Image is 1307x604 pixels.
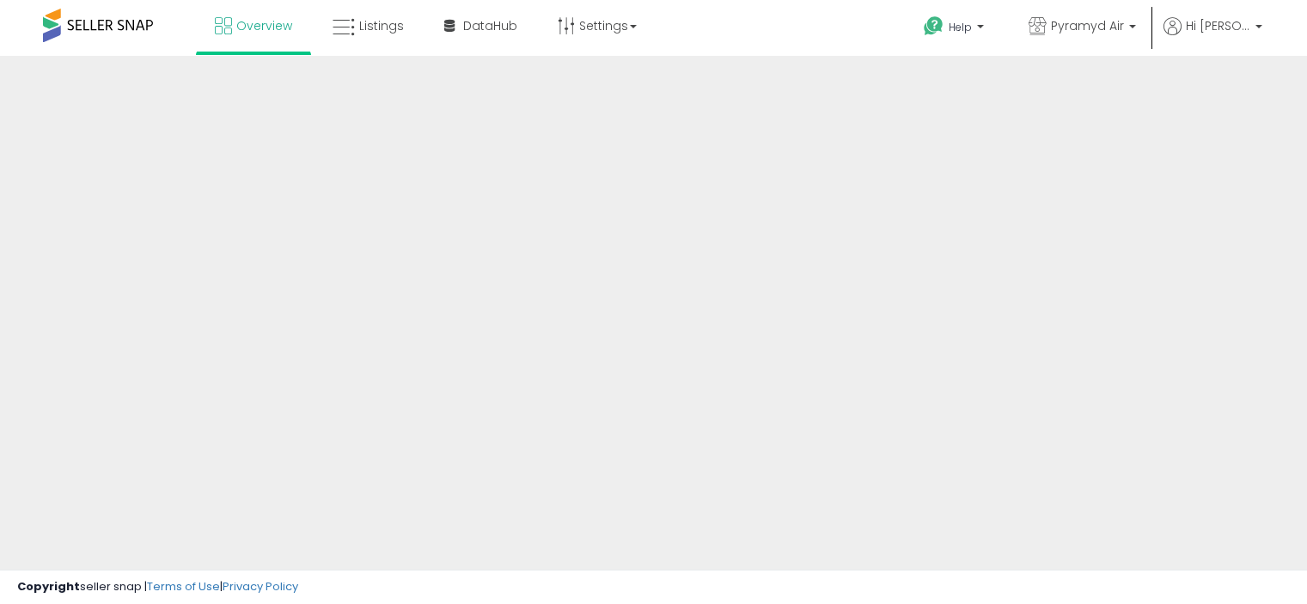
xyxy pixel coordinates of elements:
[923,15,944,37] i: Get Help
[223,578,298,595] a: Privacy Policy
[359,17,404,34] span: Listings
[147,578,220,595] a: Terms of Use
[1163,17,1262,56] a: Hi [PERSON_NAME]
[17,579,298,595] div: seller snap | |
[236,17,292,34] span: Overview
[1186,17,1250,34] span: Hi [PERSON_NAME]
[949,20,972,34] span: Help
[463,17,517,34] span: DataHub
[1051,17,1124,34] span: Pyramyd Air
[910,3,1001,56] a: Help
[17,578,80,595] strong: Copyright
